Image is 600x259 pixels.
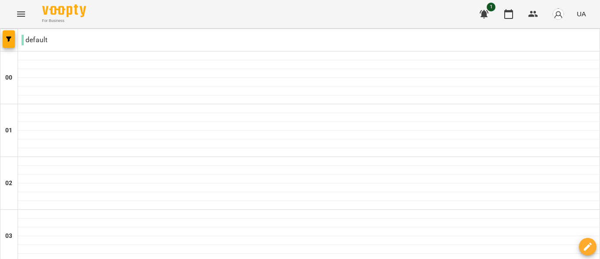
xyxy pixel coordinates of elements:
[573,6,589,22] button: UA
[42,4,86,17] img: Voopty Logo
[552,8,564,20] img: avatar_s.png
[577,9,586,18] span: UA
[5,73,12,83] h6: 00
[5,126,12,135] h6: 01
[487,3,495,11] span: 1
[42,18,86,24] span: For Business
[5,231,12,241] h6: 03
[5,179,12,188] h6: 02
[11,4,32,25] button: Menu
[22,35,47,45] p: default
